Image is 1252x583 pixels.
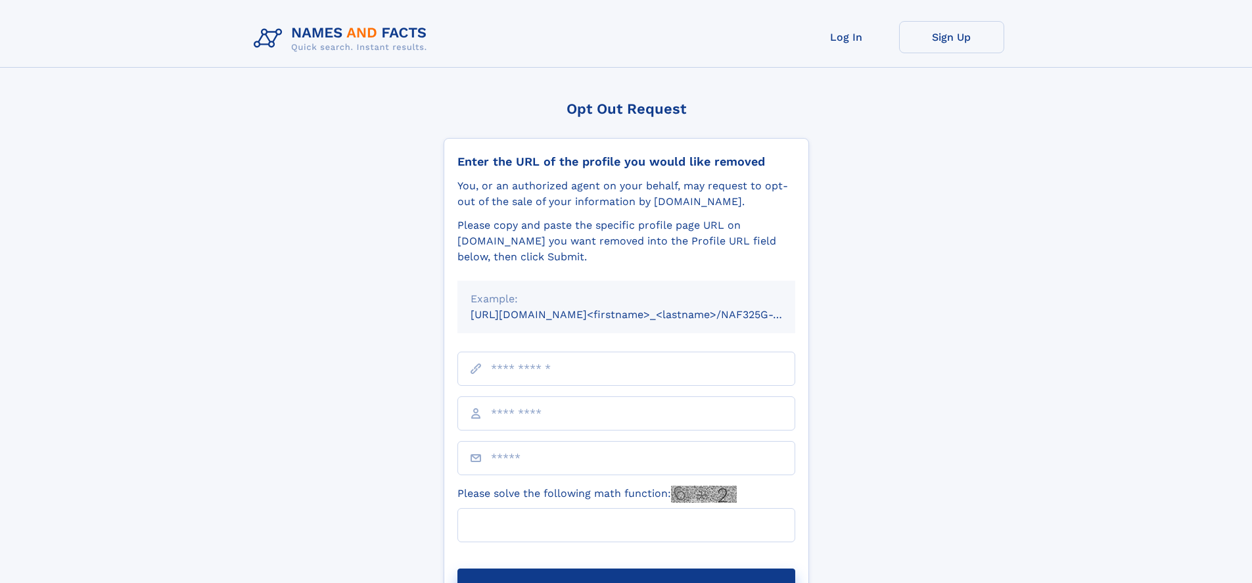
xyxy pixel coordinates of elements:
[444,101,809,117] div: Opt Out Request
[899,21,1004,53] a: Sign Up
[248,21,438,57] img: Logo Names and Facts
[457,218,795,265] div: Please copy and paste the specific profile page URL on [DOMAIN_NAME] you want removed into the Pr...
[457,154,795,169] div: Enter the URL of the profile you would like removed
[471,308,820,321] small: [URL][DOMAIN_NAME]<firstname>_<lastname>/NAF325G-xxxxxxxx
[457,486,737,503] label: Please solve the following math function:
[457,178,795,210] div: You, or an authorized agent on your behalf, may request to opt-out of the sale of your informatio...
[794,21,899,53] a: Log In
[471,291,782,307] div: Example:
